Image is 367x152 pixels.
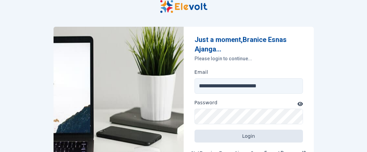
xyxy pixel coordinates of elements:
p: Please login to continue... [195,55,303,62]
label: Email [195,69,208,75]
label: Password [195,99,218,106]
p: Just a moment, Branice Esnas Ajanga ... [195,35,303,54]
button: Login [195,130,303,143]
